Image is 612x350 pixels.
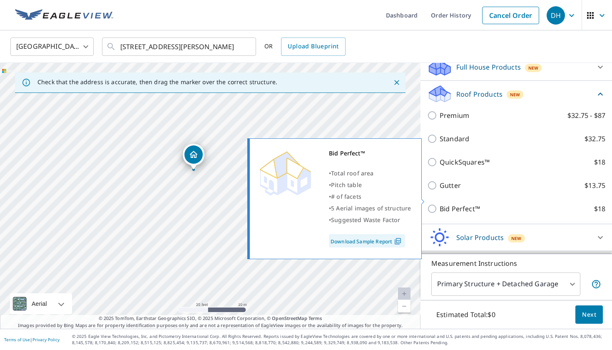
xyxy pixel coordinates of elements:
div: • [329,179,411,191]
p: Gutter [440,180,461,190]
span: © 2025 TomTom, Earthstar Geographics SIO, © 2025 Microsoft Corporation, © [99,315,322,322]
p: $18 [594,157,605,167]
div: Roof ProductsNew [427,84,605,104]
div: Solar ProductsNew [427,227,605,247]
span: New [511,235,521,242]
div: DH [547,6,565,25]
a: Cancel Order [482,7,539,24]
div: Primary Structure + Detached Garage [431,272,580,296]
span: Next [582,310,596,320]
a: OpenStreetMap [272,315,307,321]
a: Privacy Policy [32,337,60,342]
div: [GEOGRAPHIC_DATA] [10,35,94,58]
button: Close [391,77,402,88]
span: 5 Aerial images of structure [331,204,411,212]
span: Your report will include the primary structure and a detached garage if one exists. [591,279,601,289]
a: Terms of Use [4,337,30,342]
p: Premium [440,110,469,120]
p: Measurement Instructions [431,258,601,268]
p: | [4,337,60,342]
p: $13.75 [585,180,605,190]
p: Check that the address is accurate, then drag the marker over the correct structure. [37,78,277,86]
img: Premium [256,147,314,197]
p: © 2025 Eagle View Technologies, Inc. and Pictometry International Corp. All Rights Reserved. Repo... [72,333,608,346]
a: Current Level 20, Zoom In Disabled [398,287,410,300]
div: Full House ProductsNew [427,57,605,77]
p: $18 [594,204,605,214]
p: $32.75 - $87 [567,110,605,120]
span: New [510,91,520,98]
p: Estimated Total: $0 [430,305,502,324]
span: Upload Blueprint [288,41,338,52]
div: Aerial [29,293,50,314]
p: Bid Perfect™ [440,204,480,214]
span: # of facets [331,192,361,200]
span: Suggested Waste Factor [331,216,400,224]
div: Aerial [10,293,72,314]
div: • [329,167,411,179]
img: Pdf Icon [392,237,403,245]
p: QuickSquares™ [440,157,490,167]
button: Next [575,305,603,324]
span: Pitch table [331,181,362,189]
a: Upload Blueprint [281,37,345,56]
p: $32.75 [585,134,605,144]
span: Total roof area [331,169,373,177]
div: • [329,214,411,226]
p: Standard [440,134,469,144]
p: Full House Products [456,62,521,72]
div: OR [264,37,346,56]
input: Search by address or latitude-longitude [120,35,239,58]
div: Dropped pin, building 1, Residential property, 63 Powers Rd Hollis, NH 03049 [183,144,204,170]
a: Download Sample Report [329,234,405,247]
span: New [528,65,538,71]
div: • [329,202,411,214]
div: • [329,191,411,202]
a: Current Level 20, Zoom Out [398,300,410,312]
p: Solar Products [456,232,504,242]
p: Roof Products [456,89,503,99]
img: EV Logo [15,9,113,22]
a: Terms [308,315,322,321]
div: Bid Perfect™ [329,147,411,159]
